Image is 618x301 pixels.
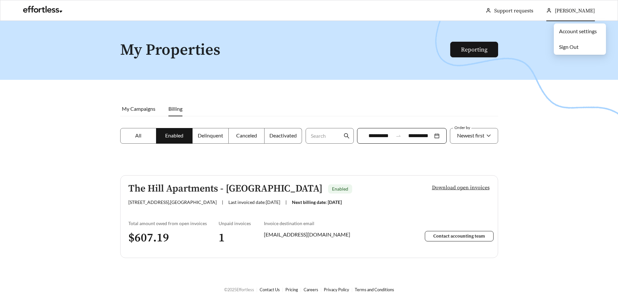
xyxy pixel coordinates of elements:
[135,132,141,138] span: All
[264,221,399,226] div: Invoice destination email
[128,221,219,226] div: Total amount owed from open invoices
[122,106,155,112] span: My Campaigns
[450,42,498,57] button: Reporting
[285,199,287,205] span: |
[236,132,257,138] span: Canceled
[269,132,297,138] span: Deactivated
[559,44,579,50] span: Sign Out
[128,183,323,194] h5: The Hill Apartments - [GEOGRAPHIC_DATA]
[427,182,490,196] button: Download open invoices
[494,7,533,14] a: Support requests
[128,199,217,205] span: [STREET_ADDRESS] , [GEOGRAPHIC_DATA]
[219,221,264,226] div: Unpaid invoices
[292,199,342,205] span: Next billing date: [DATE]
[198,132,223,138] span: Delinquent
[395,133,401,139] span: swap-right
[120,42,451,59] h1: My Properties
[264,231,399,238] div: [EMAIL_ADDRESS][DOMAIN_NAME]
[432,184,490,192] span: Download open invoices
[222,199,223,205] span: |
[433,233,485,239] span: Contact accounting team
[457,132,484,138] span: Newest first
[344,133,350,139] span: search
[128,231,219,245] h3: $ 607.19
[461,46,487,53] a: Reporting
[228,199,280,205] span: Last invoiced date: [DATE]
[395,133,401,139] span: to
[168,106,182,112] span: Billing
[219,231,264,245] h3: 1
[559,28,597,34] a: Account settings
[165,132,183,138] span: Enabled
[555,7,595,14] span: [PERSON_NAME]
[425,231,494,241] button: Contact accounting team
[332,186,348,192] span: Enabled
[120,175,498,258] a: The Hill Apartments - [GEOGRAPHIC_DATA]Enabled[STREET_ADDRESS],[GEOGRAPHIC_DATA]|Last invoiced da...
